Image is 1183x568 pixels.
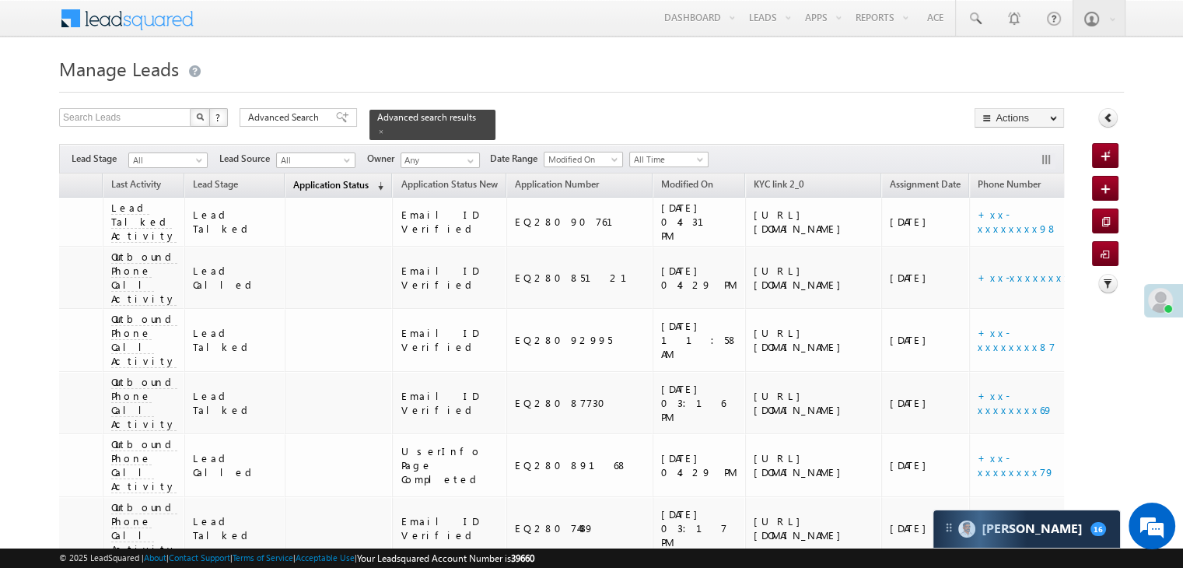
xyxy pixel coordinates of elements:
[111,500,177,556] span: Outbound Phone Call Activity
[511,552,534,564] span: 39660
[515,178,599,190] span: Application Number
[228,447,282,468] em: Submit
[754,208,874,236] div: [URL][DOMAIN_NAME]
[661,382,738,424] div: [DATE] 03:16 PM
[890,271,962,285] div: [DATE]
[754,178,804,190] span: KYC link 2_0
[111,437,177,493] span: Outbound Phone Call Activity
[890,178,961,190] span: Assignment Date
[515,271,646,285] div: EQ28085121
[401,326,499,354] div: Email ID Verified
[943,521,955,534] img: carter-drag
[193,208,278,236] div: Lead Talked
[630,153,704,167] span: All Time
[754,451,874,479] div: [URL][DOMAIN_NAME]
[515,333,646,347] div: EQ28092995
[661,178,713,190] span: Modified On
[59,551,534,566] span: © 2025 LeadSquared | | | | |
[193,264,278,292] div: Lead Called
[193,451,278,479] div: Lead Called
[890,521,962,535] div: [DATE]
[754,514,874,542] div: [URL][DOMAIN_NAME]
[754,389,874,417] div: [URL][DOMAIN_NAME]
[371,180,383,192] span: (sorted descending)
[193,326,278,354] div: Lead Talked
[401,444,499,486] div: UserInfo Page Completed
[890,333,962,347] div: [DATE]
[629,152,709,167] a: All Time
[169,552,230,563] a: Contact Support
[544,152,623,167] a: Modified On
[72,152,128,166] span: Lead Stage
[248,110,324,124] span: Advanced Search
[293,179,369,191] span: Application Status
[128,153,208,168] a: All
[129,153,203,167] span: All
[20,144,284,433] textarea: Type your message and click 'Submit'
[978,389,1053,416] a: +xx-xxxxxxxx69
[746,176,812,196] a: KYC link 2_0
[890,396,962,410] div: [DATE]
[515,458,646,472] div: EQ28089168
[653,176,721,196] a: Modified On
[193,389,278,417] div: Lead Talked
[144,552,166,563] a: About
[978,271,1078,284] a: +xx-xxxxxxxx64
[215,110,222,124] span: ?
[978,208,1058,235] a: +xx-xxxxxxxx98
[401,178,497,190] span: Application Status New
[882,176,968,196] a: Assignment Date
[978,178,1041,190] span: Phone Number
[515,396,646,410] div: EQ28087730
[81,82,261,102] div: Leave a message
[661,319,738,361] div: [DATE] 11:58 AM
[219,152,276,166] span: Lead Source
[661,201,738,243] div: [DATE] 04:31 PM
[111,250,177,306] span: Outbound Phone Call Activity
[401,153,480,168] input: Type to Search
[661,264,738,292] div: [DATE] 04:29 PM
[357,552,534,564] span: Your Leadsquared Account Number is
[111,375,177,431] span: Outbound Phone Call Activity
[367,152,401,166] span: Owner
[544,153,618,167] span: Modified On
[459,153,478,169] a: Show All Items
[233,552,293,563] a: Terms of Service
[754,264,874,292] div: [URL][DOMAIN_NAME]
[193,514,278,542] div: Lead Talked
[661,507,738,549] div: [DATE] 03:17 PM
[196,113,204,121] img: Search
[111,201,177,243] span: Lead Talked Activity
[515,215,646,229] div: EQ28090761
[890,458,962,472] div: [DATE]
[276,153,355,168] a: All
[193,178,238,190] span: Lead Stage
[490,152,544,166] span: Date Range
[285,176,391,196] a: Application Status (sorted descending)
[209,108,228,127] button: ?
[754,326,874,354] div: [URL][DOMAIN_NAME]
[933,510,1121,549] div: carter-dragCarter[PERSON_NAME]16
[1090,522,1106,536] span: 16
[59,56,179,81] span: Manage Leads
[103,176,169,196] a: Last Activity
[401,264,499,292] div: Email ID Verified
[111,312,177,368] span: Outbound Phone Call Activity
[401,208,499,236] div: Email ID Verified
[970,176,1048,196] a: Phone Number
[401,514,499,542] div: Email ID Verified
[890,215,962,229] div: [DATE]
[377,111,476,123] span: Advanced search results
[507,176,607,196] a: Application Number
[277,153,351,167] span: All
[296,552,355,563] a: Acceptable Use
[255,8,292,45] div: Minimize live chat window
[26,82,65,102] img: d_60004797649_company_0_60004797649
[185,176,246,196] a: Lead Stage
[978,451,1055,479] a: +xx-xxxxxxxx79
[515,521,646,535] div: EQ28074439
[393,176,505,196] a: Application Status New
[401,389,499,417] div: Email ID Verified
[975,108,1064,128] button: Actions
[978,326,1055,353] a: +xx-xxxxxxxx87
